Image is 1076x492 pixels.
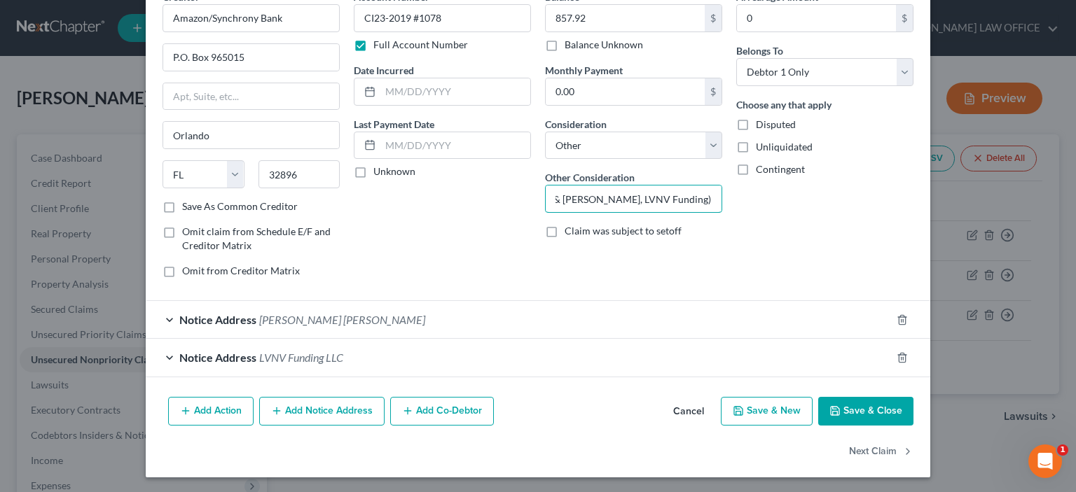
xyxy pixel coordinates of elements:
input: 0.00 [546,78,705,105]
input: MM/DD/YYYY [380,78,530,105]
span: Notice Address [179,351,256,364]
label: Last Payment Date [354,117,434,132]
span: Omit from Creditor Matrix [182,265,300,276]
div: $ [705,5,722,31]
label: Unknown [373,164,415,178]
button: Add Notice Address [259,397,385,426]
label: Choose any that apply [736,97,832,112]
span: [PERSON_NAME] [PERSON_NAME] [259,313,425,326]
input: Specify... [546,185,722,212]
iframe: Intercom live chat [1028,444,1062,478]
button: Save & New [721,397,813,426]
span: Claim was subject to setoff [565,225,682,237]
label: Other Consideration [545,170,635,185]
input: Search creditor by name... [163,4,340,32]
input: Enter city... [163,122,339,148]
span: Notice Address [179,313,256,326]
label: Full Account Number [373,38,468,52]
input: 0.00 [737,5,896,31]
span: Belongs To [736,45,783,57]
input: Enter zip... [258,160,340,188]
input: 0.00 [546,5,705,31]
input: -- [354,4,531,32]
button: Add Co-Debtor [390,397,494,426]
div: $ [705,78,722,105]
label: Date Incurred [354,63,414,78]
span: Contingent [756,163,805,175]
button: Cancel [662,398,715,426]
input: MM/DD/YYYY [380,132,530,159]
input: Enter address... [163,44,339,71]
label: Save As Common Creditor [182,199,298,213]
div: $ [896,5,913,31]
span: 1 [1057,444,1068,456]
span: Unliquidated [756,141,813,153]
span: LVNV Funding LLC [259,351,343,364]
span: Omit claim from Schedule E/F and Creditor Matrix [182,225,331,251]
label: Monthly Payment [545,63,623,78]
label: Balance Unknown [565,38,643,52]
span: Disputed [756,118,796,130]
input: Apt, Suite, etc... [163,83,339,110]
label: Consideration [545,117,607,132]
button: Add Action [168,397,254,426]
button: Next Claim [849,437,913,466]
button: Save & Close [818,397,913,426]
